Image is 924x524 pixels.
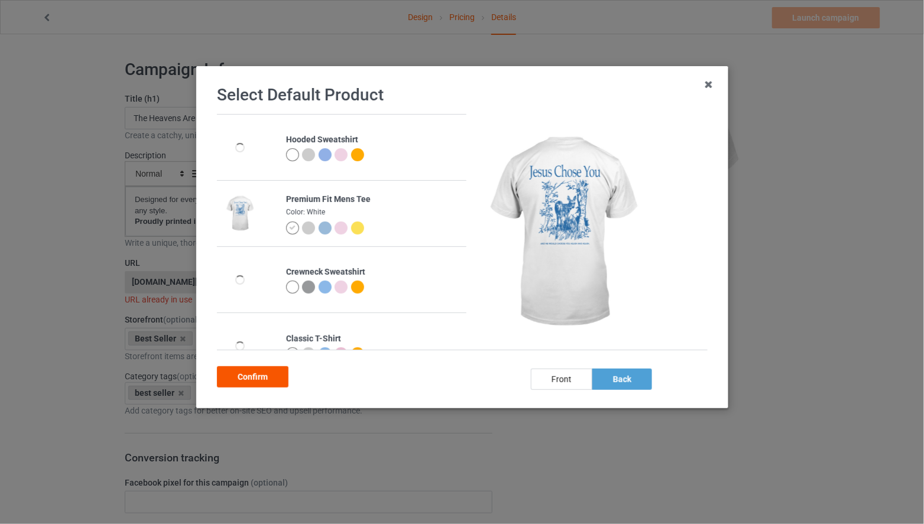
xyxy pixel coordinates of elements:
[286,194,460,206] div: Premium Fit Mens Tee
[286,333,460,345] div: Classic T-Shirt
[592,369,651,390] div: back
[286,134,460,146] div: Hooded Sweatshirt
[286,266,460,278] div: Crewneck Sweatshirt
[530,369,592,390] div: front
[217,366,288,388] div: Confirm
[286,207,460,217] div: Color: White
[217,84,708,106] h1: Select Default Product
